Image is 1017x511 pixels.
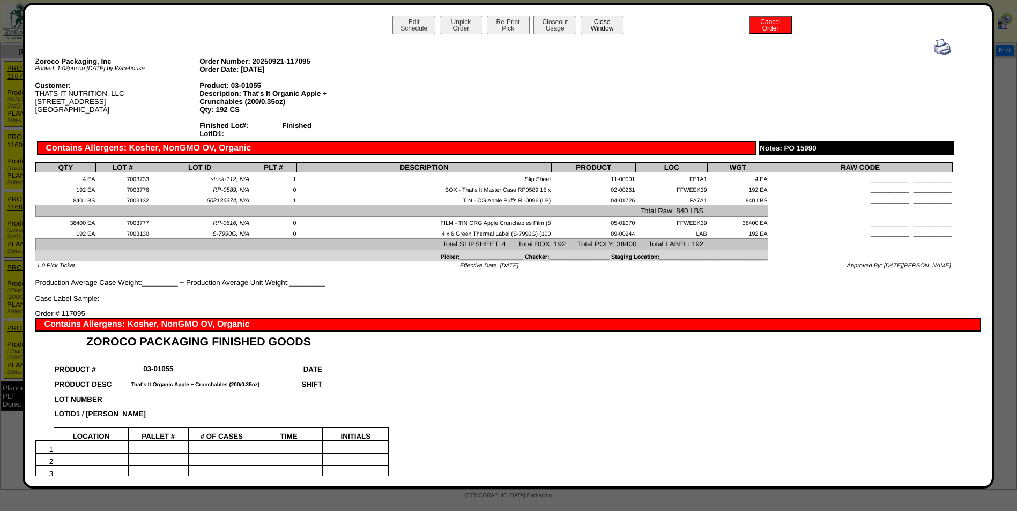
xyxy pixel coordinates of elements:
td: LOTID1 / [PERSON_NAME] [54,403,129,418]
div: Contains Allergens: Kosher, NonGMO OV, Organic [37,141,756,155]
td: FILM - TIN ORG Apple Crunchables Film (8 [297,216,552,227]
td: 7003776 [96,183,150,194]
span: Approved By: [DATE][PERSON_NAME] [847,262,951,269]
div: Order Number: 20250921-117095 [199,57,364,65]
button: CloseoutUsage [533,16,576,34]
th: LOC [636,163,708,172]
td: Total SLIPSHEET: 4 Total BOX: 192 Total POLY: 38400 Total LABEL: 192 [35,238,768,250]
td: 0 [250,183,296,194]
td: DATE [255,358,323,373]
button: CancelOrder [749,16,792,34]
td: 4 EA [708,172,768,183]
td: 1 [35,441,54,453]
td: PALLET # [128,427,188,441]
th: QTY [35,163,96,172]
span: RP-0589, N/A [213,187,249,193]
button: UnpickOrder [440,16,482,34]
div: Notes: PO 15990 [759,141,954,155]
td: ____________ ____________ [768,228,952,238]
span: RP-0616, N/A [213,220,249,227]
td: ZOROCO PACKAGING FINISHED GOODS [54,332,389,349]
td: 11-00001 [552,172,636,183]
td: BOX - That's It Master Case RP0589 15 x [297,183,552,194]
td: 0 [250,228,296,238]
span: 1.0 Pick Ticket [37,262,75,269]
td: 38400 EA [708,216,768,227]
span: 603136374, N/A [207,198,250,204]
div: Contains Allergens: Kosher, NonGMO OV, Organic [35,318,981,332]
td: 192 EA [708,228,768,238]
td: 192 EA [35,228,96,238]
th: LOT # [96,163,150,172]
td: 7003130 [96,228,150,238]
td: 192 EA [35,183,96,194]
button: EditSchedule [392,16,435,34]
th: PLT # [250,163,296,172]
td: 4 EA [35,172,96,183]
td: ____________ ____________ [768,183,952,194]
td: ____________ ____________ [768,216,952,227]
td: FA7A1 [636,194,708,205]
font: That's It Organic Apple + Crunchables (200/0.35oz) [131,382,259,388]
div: Zoroco Packaging, Inc [35,57,200,65]
td: 05-01070 [552,216,636,227]
td: 2 [35,453,54,465]
td: LOCATION [54,427,129,441]
span: Effective Date: [DATE] [460,262,518,269]
td: ____________ ____________ [768,172,952,183]
th: DESCRIPTION [297,163,552,172]
th: PRODUCT [552,163,636,172]
td: 1 [250,172,296,183]
td: LOT NUMBER [54,388,129,403]
td: 192 EA [708,183,768,194]
td: FFWEEK39 [636,183,708,194]
div: Description: That's It Organic Apple + Crunchables (200/0.35oz) [199,89,364,106]
div: Product: 03-01055 [199,81,364,89]
button: Re-PrintPick [487,16,530,34]
div: Finished Lot#:_______ Finished LotID1:_______ [199,122,364,138]
td: 09-00244 [552,228,636,238]
td: 03-01055 [128,358,188,373]
td: TIME [255,427,323,441]
td: 02-00261 [552,183,636,194]
td: SHIFT [255,373,323,388]
td: 4 x 6 Green Thermal Label (S-7990G) (100 [297,228,552,238]
td: 840 LBS [708,194,768,205]
div: THATS IT NUTRITION, LLC [STREET_ADDRESS] [GEOGRAPHIC_DATA] [35,81,200,114]
td: Picker:____________________ Checker:___________________ Staging Location:________________________... [35,250,768,260]
td: INITIALS [323,427,389,441]
td: FE1A1 [636,172,708,183]
td: 7003132 [96,194,150,205]
th: WGT [708,163,768,172]
td: 7003733 [96,172,150,183]
td: PRODUCT # [54,358,129,373]
td: PRODUCT DESC [54,373,129,388]
img: print.gif [934,39,951,56]
td: TIN - OG Apple Puffs RI-0096 (LB) [297,194,552,205]
td: Slip Sheet [297,172,552,183]
td: 0 [250,216,296,227]
a: CloseWindow [580,24,625,32]
button: CloseWindow [581,16,623,34]
td: FFWEEK39 [636,216,708,227]
span: stock-112, N/A [211,176,249,183]
div: Qty: 192 CS [199,106,364,114]
div: Order Date: [DATE] [199,65,364,73]
td: 04-01726 [552,194,636,205]
td: ____________ ____________ [768,194,952,205]
div: Customer: [35,81,200,89]
td: 3 [35,466,54,478]
td: LAB [636,228,708,238]
td: 1 [250,194,296,205]
td: 840 LBS [35,194,96,205]
span: S-7990G, N/A [213,231,249,237]
td: # OF CASES [188,427,255,441]
td: Total Raw: 840 LBS [35,205,768,216]
div: Production Average Case Weight:_________ ~ Production Average Unit Weight:_________ Case Label Sa... [35,39,953,303]
div: Printed: 1:03pm on [DATE] by Warehouse [35,65,200,72]
td: 38400 EA [35,216,96,227]
th: LOT ID [150,163,250,172]
td: 7003777 [96,216,150,227]
th: RAW CODE [768,163,952,172]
